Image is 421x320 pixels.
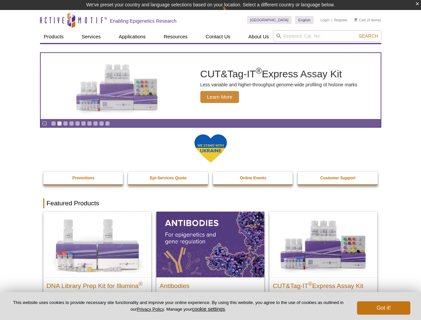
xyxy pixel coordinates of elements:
img: DNA Library Prep Kit for Illumina [43,212,151,277]
button: Search [357,33,380,39]
img: Change Here [222,5,240,21]
strong: Promotions [72,176,95,180]
img: CUT&Tag-IT® Express Assay Kit [269,212,377,277]
img: CUT&Tag-IT Express Assay Kit [62,49,172,123]
h2: Featured Products [43,198,378,208]
a: Contact Us [202,30,234,43]
a: Go to slide 5 [75,121,80,126]
p: This website uses cookies to provide necessary site functionality and improve your online experie... [11,300,346,312]
h2: DNA Library Prep Kit for Illumina [47,279,148,289]
img: We Stand With Ukraine [194,134,227,163]
h2: CUT&Tag-IT Express Assay Kit [273,279,374,289]
a: Applications [115,30,150,43]
strong: Customer Support [320,176,355,180]
a: Go to slide 4 [69,121,74,126]
a: Go to slide 8 [93,121,98,126]
a: Go to slide 6 [81,121,86,126]
button: Got it! [357,301,410,315]
a: Go to slide 1 [51,121,56,126]
li: | [331,16,332,24]
a: Resources [160,30,192,43]
a: All Antibodies Antibodies Application-tested antibodies for ChIP, CUT&Tag, and CUT&RUN. [156,212,264,313]
h2: CUT&Tag-IT Express Assay Kit [200,69,358,79]
article: CUT&Tag-IT Express Assay Kit [41,53,381,119]
strong: Epi-Services Quote [150,176,187,180]
a: Go to slide 9 [99,121,104,126]
a: Products [40,30,68,43]
a: Toggle autoplay [42,121,47,126]
a: Go to slide 10 [105,121,110,126]
a: Go to slide 7 [87,121,92,126]
a: CUT&Tag-IT Express Assay Kit CUT&Tag-IT®Express Assay Kit Less variable and higher-throughput gen... [41,53,381,119]
a: [GEOGRAPHIC_DATA] [247,16,292,24]
a: Privacy Policy [137,307,164,312]
button: cookie settings [192,306,225,312]
a: Register [334,18,348,22]
span: Learn More [200,91,239,103]
a: DNA Library Prep Kit for Illumina DNA Library Prep Kit for Illumina® Dual Index NGS Kit for ChIP-... [43,212,151,319]
sup: ® [256,66,262,75]
a: Go to slide 3 [63,121,68,126]
h2: Enabling Epigenetics Research [110,18,177,24]
h2: Antibodies [160,279,261,289]
a: Promotions [43,172,124,184]
input: Keyword, Cat. No. [273,30,381,42]
li: (0 items) [354,16,381,24]
a: Cart [354,18,366,22]
a: Epi-Services Quote [128,172,209,184]
a: English [295,16,314,24]
a: CUT&Tag-IT® Express Assay Kit CUT&Tag-IT®Express Assay Kit Less variable and higher-throughput ge... [269,212,377,313]
strong: Online Events [240,176,266,180]
img: All Antibodies [156,212,264,277]
img: Your Cart [354,18,357,21]
a: Login [320,18,329,22]
sup: ® [139,281,143,286]
a: Services [78,30,105,43]
p: Less variable and higher-throughput genome-wide profiling of histone marks [200,82,358,88]
a: Online Events [213,172,294,184]
sup: ® [308,281,312,286]
a: About Us [244,30,273,43]
a: Go to slide 2 [57,121,62,126]
span: Search [359,33,378,39]
a: Customer Support [298,172,378,184]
